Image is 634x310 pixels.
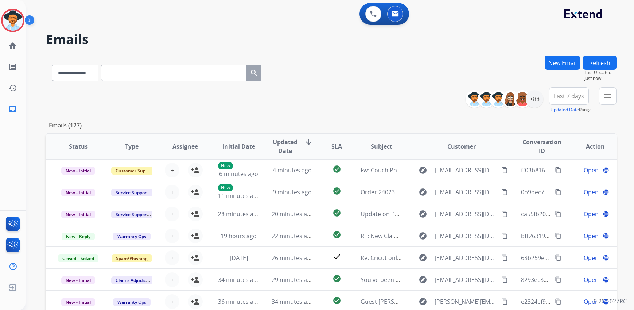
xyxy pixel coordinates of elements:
mat-icon: content_copy [555,298,561,305]
mat-icon: explore [419,253,427,262]
span: Initial Date [222,142,255,151]
h2: Emails [46,32,617,47]
mat-icon: history [8,84,17,92]
mat-icon: content_copy [555,276,561,283]
button: Refresh [583,56,617,70]
span: You've been assigned a new service order: cc795ecf-0f8e-4f12-a366-dffd1f4e9933 [361,276,582,284]
mat-icon: list_alt [8,62,17,71]
span: 68b259e9-c54b-49fc-bc5a-8395ee6c7c90 [521,254,631,262]
span: 9 minutes ago [273,188,312,196]
span: 22 minutes ago [272,232,314,240]
span: Guest [PERSON_NAME] Purchased 10 Year Firm Care but no showing on your end [361,298,584,306]
span: Service Support [111,189,153,196]
p: 0.20.1027RC [594,297,627,306]
mat-icon: language [603,167,609,173]
mat-icon: content_copy [501,254,508,261]
mat-icon: explore [419,210,427,218]
mat-icon: search [250,69,258,77]
mat-icon: check_circle [332,165,341,173]
span: New - Initial [61,276,95,284]
img: avatar [3,10,23,31]
mat-icon: explore [419,188,427,196]
mat-icon: explore [419,166,427,175]
mat-icon: person_add [191,275,200,284]
mat-icon: home [8,41,17,50]
span: + [171,188,174,196]
button: + [165,229,179,243]
span: Warranty Ops [113,233,151,240]
mat-icon: language [603,233,609,239]
span: 20 minutes ago [272,210,314,218]
span: Customer Support [111,167,159,175]
mat-icon: explore [419,297,427,306]
span: Open [584,275,599,284]
span: 19 hours ago [221,232,257,240]
span: Update on Phototech Contact Regarding claim processing [361,210,520,218]
mat-icon: arrow_downward [304,138,313,146]
span: Open [584,188,599,196]
span: e2324ef9-ee5c-44d3-b2c9-8da119b2e998 [521,298,633,306]
th: Action [563,134,617,159]
mat-icon: person_add [191,253,200,262]
span: 34 minutes ago [272,298,314,306]
span: + [171,275,174,284]
button: + [165,185,179,199]
span: + [171,253,174,262]
mat-icon: content_copy [501,298,508,305]
mat-icon: check_circle [332,274,341,283]
p: Emails (127) [46,121,85,130]
button: New Email [545,56,580,70]
mat-icon: person_add [191,297,200,306]
span: + [171,210,174,218]
mat-icon: content_copy [501,276,508,283]
span: bff26319-8d06-4dd5-8e29-fd4d17b41e0e [521,232,632,240]
p: New [218,184,233,191]
span: ff03b816-b60a-4820-a9e3-6fee336da04c [521,166,630,174]
span: [EMAIL_ADDRESS][DOMAIN_NAME] [435,253,497,262]
span: New - Initial [61,167,95,175]
mat-icon: check_circle [332,187,341,195]
span: Spam/Phishing [112,254,152,262]
mat-icon: language [603,276,609,283]
span: 36 minutes ago [218,298,260,306]
span: Type [125,142,139,151]
button: Updated Date [551,107,579,113]
mat-icon: explore [419,275,427,284]
span: 34 minutes ago [218,276,260,284]
button: + [165,294,179,309]
span: Service Support [111,211,153,218]
mat-icon: content_copy [555,167,561,173]
mat-icon: check_circle [332,230,341,239]
span: ca55fb20-52ee-4db9-a20a-35c09fdcac41 [521,210,630,218]
span: + [171,166,174,175]
span: Range [551,107,592,113]
mat-icon: language [603,254,609,261]
span: 26 minutes ago [272,254,314,262]
mat-icon: content_copy [555,233,561,239]
span: Last 7 days [554,95,584,97]
span: 28 minutes ago [218,210,260,218]
button: + [165,163,179,177]
button: Last 7 days [549,87,589,105]
span: [EMAIL_ADDRESS][DOMAIN_NAME] [435,231,497,240]
span: Open [584,166,599,175]
mat-icon: inbox [8,105,17,114]
mat-icon: check [332,252,341,261]
span: Closed – Solved [58,254,98,262]
span: Updated Date [272,138,299,155]
mat-icon: content_copy [555,189,561,195]
span: Order 2402349987 [361,188,411,196]
span: SLA [331,142,342,151]
span: Customer [447,142,476,151]
span: Subject [371,142,392,151]
button: + [165,207,179,221]
button: + [165,250,179,265]
button: + [165,272,179,287]
mat-icon: check_circle [332,208,341,217]
span: + [171,231,174,240]
span: New - Initial [61,298,95,306]
mat-icon: language [603,211,609,217]
mat-icon: content_copy [501,233,508,239]
span: New - Initial [61,211,95,218]
span: [EMAIL_ADDRESS][DOMAIN_NAME] [435,188,497,196]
